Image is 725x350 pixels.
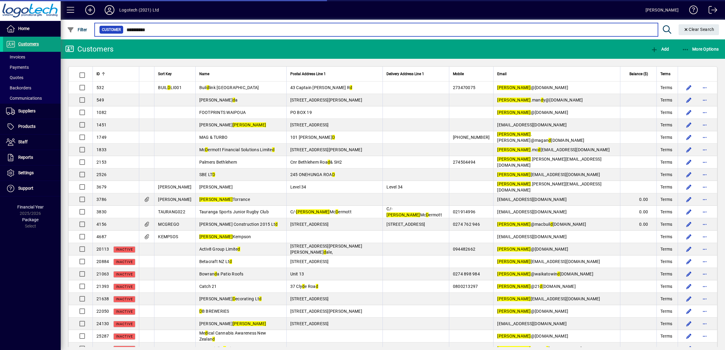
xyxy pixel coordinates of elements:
[497,259,600,264] span: [EMAIL_ADDRESS][DOMAIN_NAME]
[290,172,335,177] span: 245 ONEHUNGA ROA
[199,160,237,165] span: Palmers Bethlehem
[229,259,232,264] em: d
[290,135,335,140] span: 101 [PERSON_NAME]
[704,1,717,21] a: Logout
[497,296,531,301] em: [PERSON_NAME]
[684,120,694,130] button: Edit
[684,157,694,167] button: Edit
[6,65,29,70] span: Payments
[96,222,106,227] span: 4156
[660,271,672,277] span: Terms
[290,147,362,152] span: [STREET_ADDRESS][PERSON_NAME]
[497,71,616,77] div: Email
[540,284,542,289] em: d
[550,222,553,227] em: d
[660,308,672,314] span: Terms
[199,135,228,140] span: MAG & TURBO
[199,309,229,314] span: B BREWERIES
[660,333,672,339] span: Terms
[497,334,531,338] em: [PERSON_NAME]
[684,195,694,204] button: Edit
[700,207,710,217] button: More options
[660,258,672,265] span: Terms
[660,296,672,302] span: Terms
[233,98,235,102] em: d
[684,294,694,304] button: Edit
[700,306,710,316] button: More options
[332,135,335,140] em: D
[290,110,312,115] span: PO BOX 19
[199,98,238,102] span: [PERSON_NAME] a
[497,222,531,227] em: [PERSON_NAME]
[80,5,100,15] button: Add
[679,24,719,35] button: Clear
[290,209,352,214] span: C/- Mc ermott
[96,259,109,264] span: 20884
[96,71,100,77] span: ID
[660,71,670,77] span: Terms
[6,96,42,101] span: Communications
[548,138,551,143] em: d
[684,170,694,179] button: Edit
[296,209,329,214] em: [PERSON_NAME]
[199,296,262,301] span: [PERSON_NAME] ecorating Lt
[497,197,567,202] span: [EMAIL_ADDRESS][DOMAIN_NAME]
[620,193,656,206] td: 0.00
[233,321,266,326] em: [PERSON_NAME]
[116,285,133,289] span: Inactive
[96,296,109,301] span: 21638
[700,244,710,254] button: More options
[700,83,710,92] button: More options
[453,222,480,227] span: 0274 762 946
[700,157,710,167] button: More options
[3,165,61,181] a: Settings
[290,98,362,102] span: [STREET_ADDRESS][PERSON_NAME]
[199,147,275,152] span: Mc ermott Financial Solutions Limite
[6,85,31,90] span: Backorders
[684,269,694,279] button: Edit
[684,244,694,254] button: Edit
[497,172,600,177] span: [EMAIL_ADDRESS][DOMAIN_NAME]
[497,247,531,252] em: [PERSON_NAME]
[96,122,106,127] span: 1451
[290,71,326,77] span: Postal Address Line 1
[660,234,672,240] span: Terms
[660,209,672,215] span: Terms
[158,197,191,202] span: [PERSON_NAME]
[18,186,33,191] span: Support
[199,222,278,227] span: [PERSON_NAME] Construction 2015 Lt
[684,95,694,105] button: Edit
[116,310,133,314] span: Inactive
[199,284,217,289] span: Catch 21
[497,284,531,289] em: [PERSON_NAME]
[700,269,710,279] button: More options
[3,72,61,83] a: Quotes
[660,134,672,140] span: Terms
[684,331,694,341] button: Edit
[497,321,567,326] span: [EMAIL_ADDRESS][DOMAIN_NAME]
[212,337,215,342] em: d
[684,207,694,217] button: Edit
[199,209,269,214] span: Tauranga Sports Junior Rugby Club
[700,95,710,105] button: More options
[700,294,710,304] button: More options
[199,122,266,127] span: [PERSON_NAME]
[497,334,568,338] span: @[DOMAIN_NAME]
[96,71,135,77] div: ID
[386,222,425,227] span: [STREET_ADDRESS]
[316,284,318,289] em: d
[290,244,362,255] span: [STREET_ADDRESS][PERSON_NAME][PERSON_NAME] ale,
[683,27,714,32] span: Clear Search
[660,321,672,327] span: Terms
[96,321,109,326] span: 24130
[497,110,568,115] span: @[DOMAIN_NAME]
[497,85,568,90] span: @[DOMAIN_NAME]
[3,93,61,103] a: Communications
[3,135,61,150] a: Staff
[453,85,475,90] span: 273470075
[96,147,106,152] span: 1833
[116,260,133,264] span: Inactive
[65,44,113,54] div: Customers
[18,26,29,31] span: Home
[290,259,329,264] span: [STREET_ADDRESS]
